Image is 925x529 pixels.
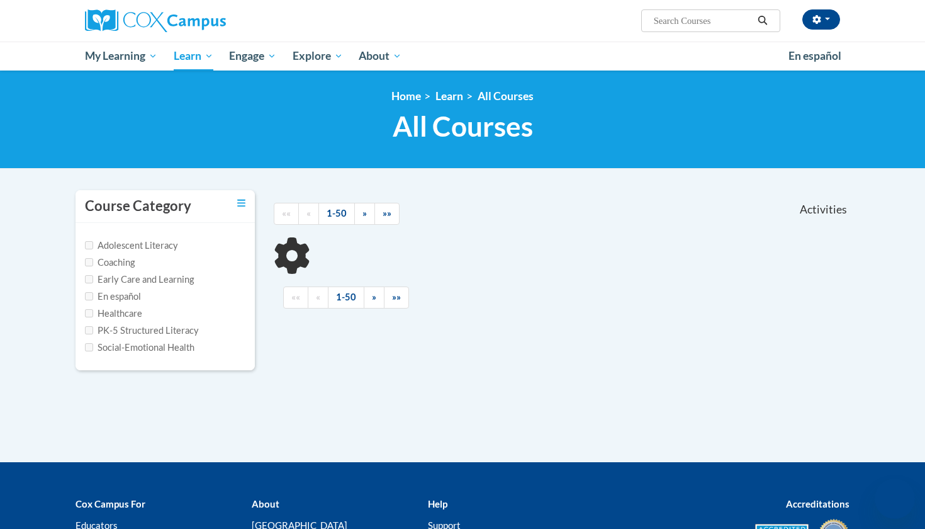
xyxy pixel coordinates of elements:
[788,49,841,62] span: En español
[364,287,384,309] a: Next
[391,89,421,103] a: Home
[85,275,93,283] input: Checkbox for Options
[393,110,533,143] span: All Courses
[252,498,279,509] b: About
[316,292,320,302] span: «
[383,208,391,219] span: »»
[800,203,847,217] span: Activities
[85,273,194,287] label: Early Care and Learning
[174,48,213,64] span: Learn
[282,208,291,219] span: ««
[85,326,93,334] input: Checkbox for Options
[85,309,93,317] input: Checkbox for Options
[291,292,300,302] span: ««
[85,196,191,216] h3: Course Category
[653,13,753,28] input: Search Courses
[165,42,221,71] a: Learn
[428,498,447,509] b: Help
[85,343,93,351] input: Checkbox for Options
[351,42,410,71] a: About
[293,48,343,64] span: Explore
[359,48,401,64] span: About
[76,498,145,509] b: Cox Campus For
[85,9,226,32] img: Cox Campus
[66,42,859,71] div: Main menu
[298,203,319,225] a: Previous
[780,43,849,69] a: En español
[237,196,245,210] a: Toggle collapse
[306,208,311,219] span: «
[85,256,135,270] label: Coaching
[85,258,93,266] input: Checkbox for Options
[354,203,375,225] a: Next
[85,239,178,253] label: Adolescent Literacy
[274,203,299,225] a: Begining
[478,89,534,103] a: All Courses
[85,241,93,249] input: Checkbox for Options
[328,287,364,309] a: 1-50
[362,208,367,219] span: »
[229,48,276,64] span: Engage
[77,42,165,71] a: My Learning
[284,42,351,71] a: Explore
[308,287,328,309] a: Previous
[283,287,308,309] a: Begining
[786,498,849,509] b: Accreditations
[392,292,401,302] span: »»
[221,42,284,71] a: Engage
[85,292,93,300] input: Checkbox for Options
[435,89,463,103] a: Learn
[753,13,772,28] button: Search
[318,203,355,225] a: 1-50
[85,48,157,64] span: My Learning
[85,341,194,355] label: Social-Emotional Health
[85,324,199,338] label: PK-5 Structured Literacy
[374,203,400,225] a: End
[85,290,141,304] label: En español
[802,9,840,30] button: Account Settings
[85,307,142,321] label: Healthcare
[85,9,324,32] a: Cox Campus
[384,287,409,309] a: End
[875,479,915,519] iframe: Button to launch messaging window
[372,292,376,302] span: »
